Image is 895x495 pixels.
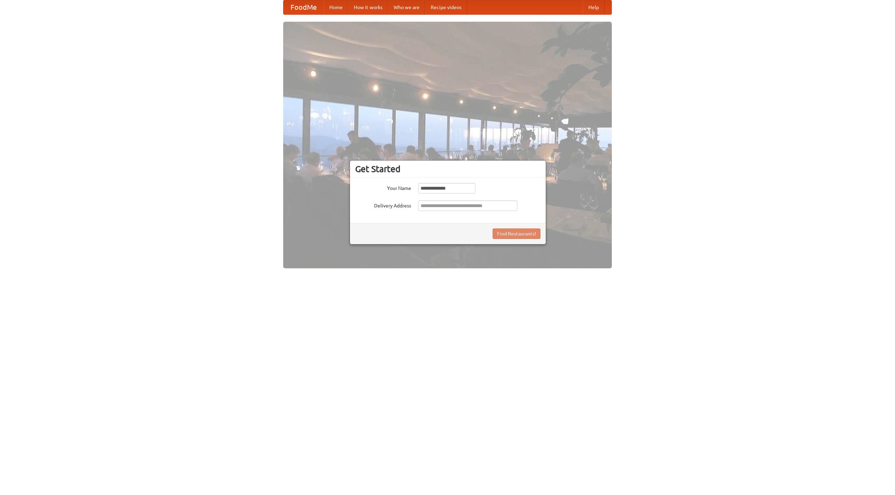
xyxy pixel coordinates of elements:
a: Home [324,0,348,14]
label: Your Name [355,183,411,192]
a: Recipe videos [425,0,467,14]
a: How it works [348,0,388,14]
a: Who we are [388,0,425,14]
a: FoodMe [284,0,324,14]
h3: Get Started [355,164,540,174]
button: Find Restaurants! [493,228,540,239]
a: Help [583,0,604,14]
label: Delivery Address [355,200,411,209]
